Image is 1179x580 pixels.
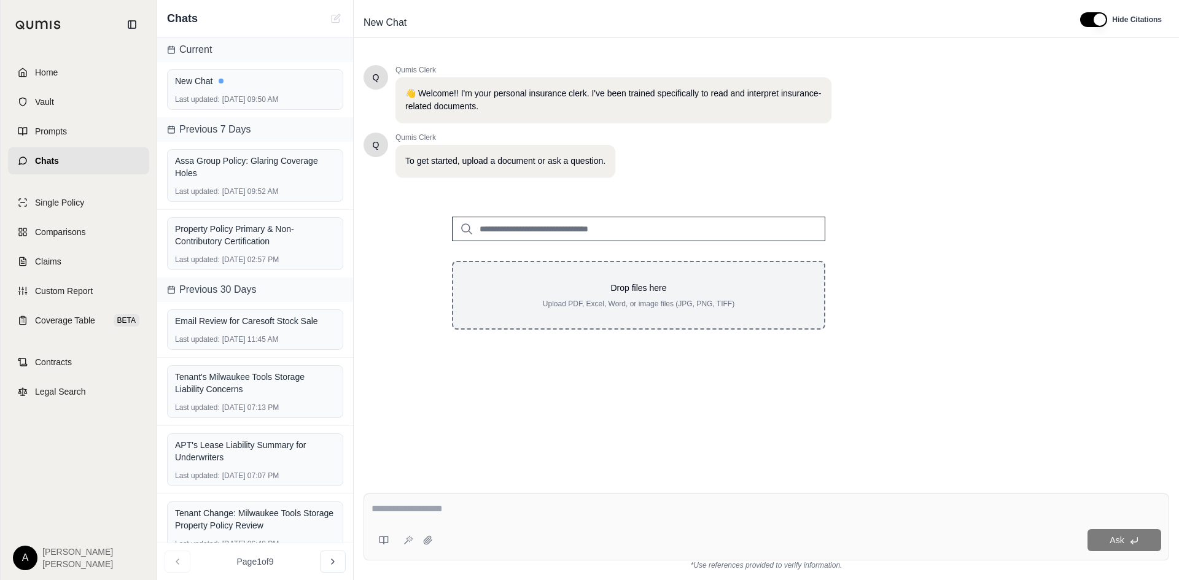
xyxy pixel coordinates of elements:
span: Legal Search [35,385,86,398]
span: Last updated: [175,539,220,549]
span: Contracts [35,356,72,368]
div: *Use references provided to verify information. [364,560,1169,570]
button: New Chat [329,11,343,26]
span: Last updated: [175,95,220,104]
a: Vault [8,88,149,115]
span: Last updated: [175,255,220,265]
div: [DATE] 06:48 PM [175,539,335,549]
div: Email Review for Caresoft Stock Sale [175,315,335,327]
div: Previous 30 Days [157,277,353,302]
a: Single Policy [8,189,149,216]
div: APT's Lease Liability Summary for Underwriters [175,439,335,463]
img: Qumis Logo [15,20,61,29]
span: Claims [35,255,61,268]
span: Chats [167,10,198,27]
div: [DATE] 07:13 PM [175,403,335,412]
div: [DATE] 02:57 PM [175,255,335,265]
a: Chats [8,147,149,174]
a: Custom Report [8,277,149,304]
span: Hide Citations [1112,15,1162,25]
div: Tenant Change: Milwaukee Tools Storage Property Policy Review [175,507,335,532]
button: Ask [1088,529,1161,551]
a: Prompts [8,118,149,145]
span: Last updated: [175,187,220,196]
span: [PERSON_NAME] [42,558,113,570]
button: Collapse sidebar [122,15,142,34]
div: Edit Title [359,13,1065,33]
span: Hello [373,71,379,83]
div: [DATE] 11:45 AM [175,334,335,344]
span: Prompts [35,125,67,137]
div: Tenant's Milwaukee Tools Storage Liability Concerns [175,371,335,395]
div: Previous 7 Days [157,117,353,142]
span: Chats [35,155,59,167]
div: Assa Group Policy: Glaring Coverage Holes [175,155,335,179]
p: Drop files here [473,282,804,294]
span: Custom Report [35,285,93,297]
p: To get started, upload a document or ask a question. [405,155,605,168]
span: Page 1 of 9 [237,555,274,568]
span: Last updated: [175,471,220,481]
div: [DATE] 09:50 AM [175,95,335,104]
span: Qumis Clerk [395,133,615,142]
span: Single Policy [35,196,84,209]
div: [DATE] 09:52 AM [175,187,335,196]
p: Upload PDF, Excel, Word, or image files (JPG, PNG, TIFF) [473,299,804,309]
a: Comparisons [8,218,149,246]
span: New Chat [359,13,411,33]
div: Property Policy Primary & Non-Contributory Certification [175,223,335,247]
div: Current [157,37,353,62]
span: Coverage Table [35,314,95,327]
a: Legal Search [8,378,149,405]
span: Comparisons [35,226,85,238]
a: Claims [8,248,149,275]
a: Contracts [8,349,149,376]
p: 👋 Welcome!! I'm your personal insurance clerk. I've been trained specifically to read and interpr... [405,87,822,113]
a: Coverage TableBETA [8,307,149,334]
span: Last updated: [175,334,220,344]
div: New Chat [175,75,335,87]
span: Hello [373,139,379,151]
span: [PERSON_NAME] [42,546,113,558]
span: Qumis Clerk [395,65,831,75]
span: Home [35,66,58,79]
span: BETA [114,314,139,327]
span: Ask [1110,535,1124,545]
span: Last updated: [175,403,220,412]
a: Home [8,59,149,86]
span: Vault [35,96,54,108]
div: [DATE] 07:07 PM [175,471,335,481]
div: A [13,546,37,570]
